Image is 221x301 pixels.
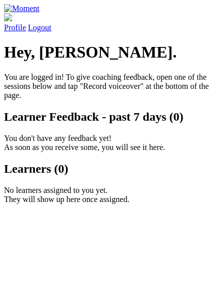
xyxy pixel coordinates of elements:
[4,134,217,152] p: You don't have any feedback yet! As soon as you receive some, you will see it here.
[4,13,217,32] a: Profile
[4,110,217,124] h2: Learner Feedback - past 7 days (0)
[4,186,217,204] p: No learners assigned to you yet. They will show up here once assigned.
[4,73,217,100] p: You are logged in! To give coaching feedback, open one of the sessions below and tap "Record voic...
[28,23,51,32] a: Logout
[4,43,217,62] h1: Hey, [PERSON_NAME].
[4,162,217,176] h2: Learners (0)
[4,4,39,13] img: Moment
[4,13,12,21] img: default_avatar-b4e2223d03051bc43aaaccfb402a43260a3f17acc7fafc1603fdf008d6cba3c9.png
